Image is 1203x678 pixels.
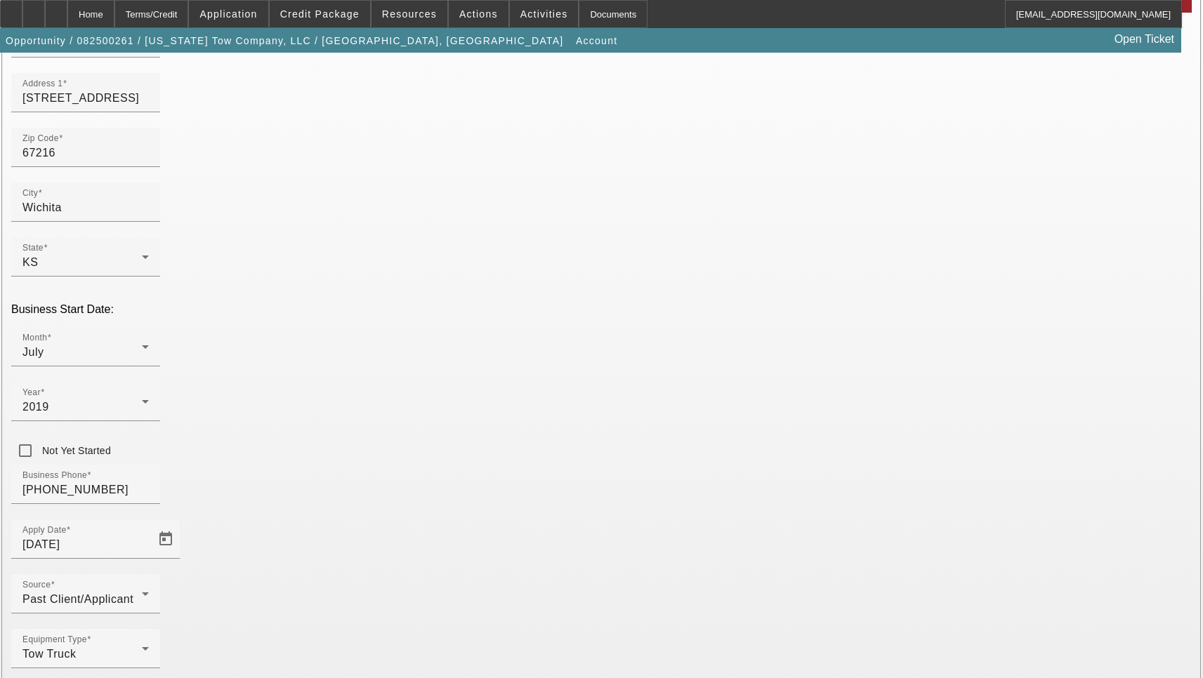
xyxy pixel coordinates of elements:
[22,648,77,660] span: Tow Truck
[199,8,257,20] span: Application
[6,35,564,46] span: Opportunity / 082500261 / [US_STATE] Tow Company, LLC / [GEOGRAPHIC_DATA], [GEOGRAPHIC_DATA]
[22,333,47,343] mat-label: Month
[576,35,617,46] span: Account
[280,8,360,20] span: Credit Package
[22,401,49,413] span: 2019
[270,1,370,27] button: Credit Package
[22,580,51,590] mat-label: Source
[152,525,180,553] button: Open calendar
[22,244,44,253] mat-label: State
[1109,27,1180,51] a: Open Ticket
[382,8,437,20] span: Resources
[22,388,41,397] mat-label: Year
[189,1,268,27] button: Application
[22,256,38,268] span: KS
[520,8,568,20] span: Activities
[572,28,621,53] button: Account
[372,1,447,27] button: Resources
[11,303,1192,316] p: Business Start Date:
[510,1,579,27] button: Activities
[459,8,498,20] span: Actions
[22,134,59,143] mat-label: Zip Code
[22,593,133,605] span: Past Client/Applicant
[22,471,87,480] mat-label: Business Phone
[449,1,508,27] button: Actions
[39,444,111,458] label: Not Yet Started
[22,526,66,535] mat-label: Apply Date
[22,79,63,88] mat-label: Address 1
[22,189,38,198] mat-label: City
[22,635,87,644] mat-label: Equipment Type
[22,346,44,358] span: July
